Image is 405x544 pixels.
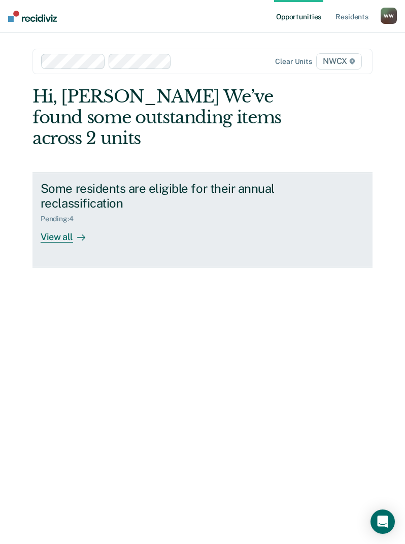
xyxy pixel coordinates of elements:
div: Hi, [PERSON_NAME] We’ve found some outstanding items across 2 units [32,86,305,148]
img: Recidiviz [8,11,57,22]
div: Open Intercom Messenger [370,509,395,534]
div: Clear units [275,57,312,66]
div: View all [41,223,97,243]
div: Pending : 4 [41,215,82,223]
button: WW [381,8,397,24]
a: Some residents are eligible for their annual reclassificationPending:4View all [32,173,373,267]
span: NWCX [316,53,362,70]
div: Some residents are eligible for their annual reclassification [41,181,340,211]
div: W W [381,8,397,24]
